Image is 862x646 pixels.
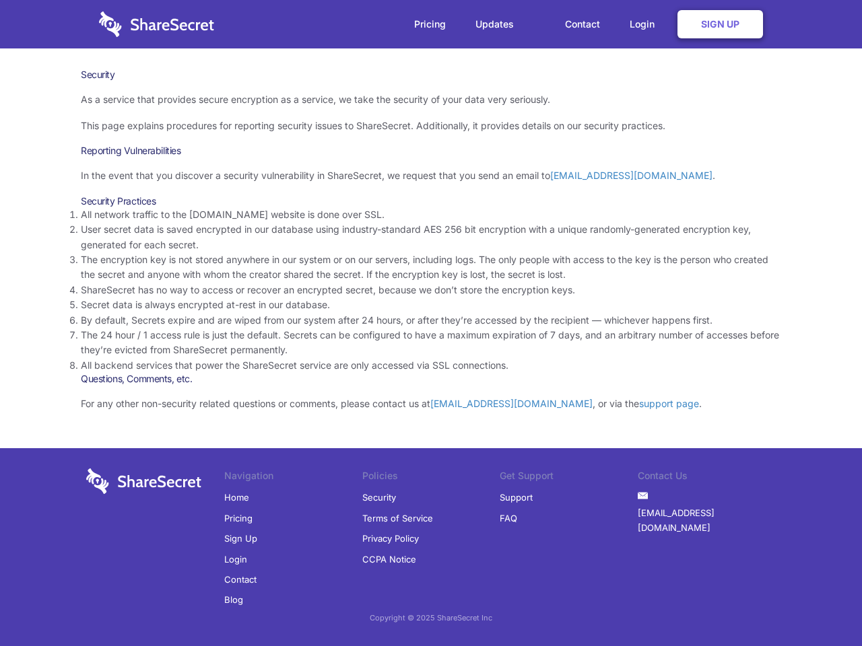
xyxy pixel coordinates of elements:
[224,487,249,507] a: Home
[81,195,781,207] h3: Security Practices
[224,468,362,487] li: Navigation
[500,468,638,487] li: Get Support
[86,468,201,494] img: logo-wordmark-white-trans-d4663122ce5f474addd5e946df7df03e33cb6a1c49d2221995e7729f52c070b2.svg
[81,145,781,157] h3: Reporting Vulnerabilities
[81,168,781,183] p: In the event that you discover a security vulnerability in ShareSecret, we request that you send ...
[362,468,500,487] li: Policies
[81,297,781,312] li: Secret data is always encrypted at-rest in our database.
[616,3,675,45] a: Login
[500,508,517,528] a: FAQ
[224,569,257,589] a: Contact
[677,10,763,38] a: Sign Up
[81,396,781,411] p: For any other non-security related questions or comments, please contact us at , or via the .
[224,589,243,610] a: Blog
[81,283,781,297] li: ShareSecret has no way to access or recover an encrypted secret, because we don’t store the encry...
[362,549,416,569] a: CCPA Notice
[81,92,781,107] p: As a service that provides secure encryption as a service, we take the security of your data very...
[639,398,699,409] a: support page
[81,373,781,385] h3: Questions, Comments, etc.
[224,549,247,569] a: Login
[362,487,396,507] a: Security
[81,313,781,328] li: By default, Secrets expire and are wiped from our system after 24 hours, or after they’re accesse...
[430,398,593,409] a: [EMAIL_ADDRESS][DOMAIN_NAME]
[224,508,253,528] a: Pricing
[638,468,776,487] li: Contact Us
[81,222,781,252] li: User secret data is saved encrypted in our database using industry-standard AES 256 bit encryptio...
[81,207,781,222] li: All network traffic to the [DOMAIN_NAME] website is done over SSL.
[362,528,419,548] a: Privacy Policy
[81,69,781,81] h1: Security
[224,528,257,548] a: Sign Up
[81,358,781,373] li: All backend services that power the ShareSecret service are only accessed via SSL connections.
[99,11,214,37] img: logo-wordmark-white-trans-d4663122ce5f474addd5e946df7df03e33cb6a1c49d2221995e7729f52c070b2.svg
[500,487,533,507] a: Support
[550,170,712,181] a: [EMAIL_ADDRESS][DOMAIN_NAME]
[362,508,433,528] a: Terms of Service
[638,503,776,538] a: [EMAIL_ADDRESS][DOMAIN_NAME]
[81,328,781,358] li: The 24 hour / 1 access rule is just the default. Secrets can be configured to have a maximum expi...
[401,3,459,45] a: Pricing
[81,252,781,283] li: The encryption key is not stored anywhere in our system or on our servers, including logs. The on...
[81,118,781,133] p: This page explains procedures for reporting security issues to ShareSecret. Additionally, it prov...
[552,3,614,45] a: Contact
